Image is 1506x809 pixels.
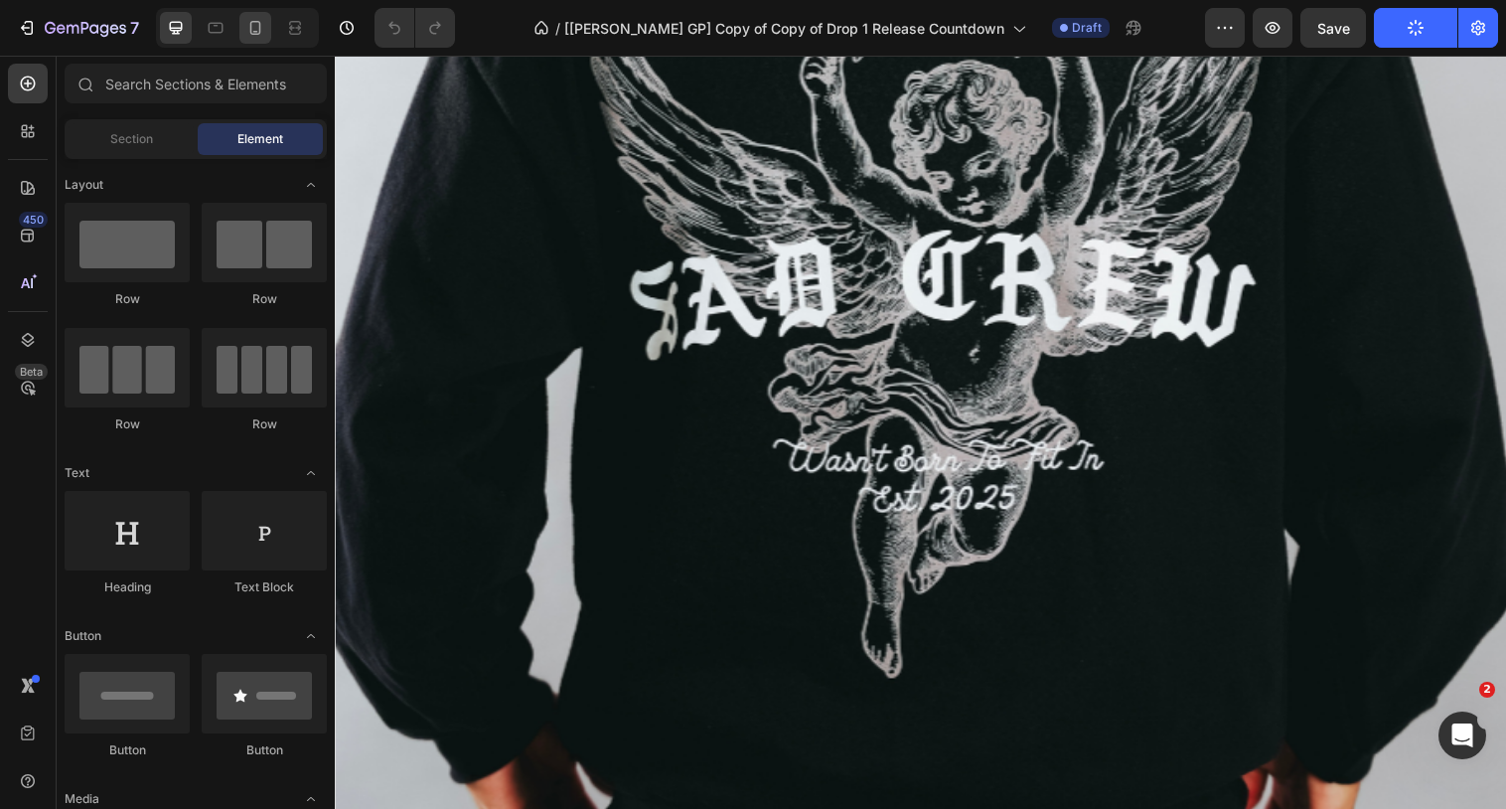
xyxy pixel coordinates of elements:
[110,130,153,148] span: Section
[564,18,1004,39] span: [[PERSON_NAME] GP] Copy of Copy of Drop 1 Release Countdown
[19,212,48,228] div: 450
[15,364,48,380] div: Beta
[65,464,89,482] span: Text
[1317,20,1350,37] span: Save
[295,620,327,652] span: Toggle open
[295,457,327,489] span: Toggle open
[65,790,99,808] span: Media
[1438,712,1486,759] iframe: Intercom live chat
[130,16,139,40] p: 7
[295,169,327,201] span: Toggle open
[65,415,190,433] div: Row
[375,8,455,48] div: Undo/Redo
[237,130,283,148] span: Element
[8,8,148,48] button: 7
[65,578,190,596] div: Heading
[1479,682,1495,698] span: 2
[555,18,560,39] span: /
[65,290,190,308] div: Row
[202,290,327,308] div: Row
[202,415,327,433] div: Row
[202,578,327,596] div: Text Block
[65,64,327,103] input: Search Sections & Elements
[1072,19,1102,37] span: Draft
[65,176,103,194] span: Layout
[65,627,101,645] span: Button
[65,741,190,759] div: Button
[202,741,327,759] div: Button
[1300,8,1366,48] button: Save
[335,56,1506,809] iframe: Design area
